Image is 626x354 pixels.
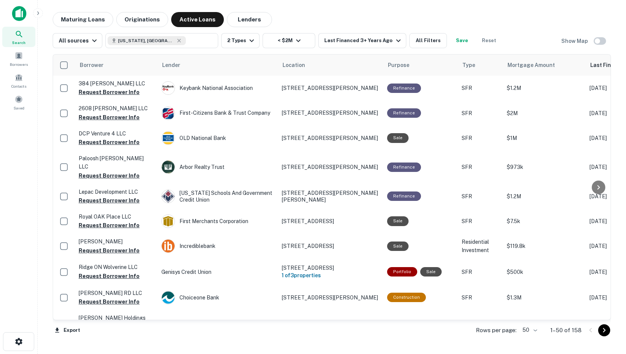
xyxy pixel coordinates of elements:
[507,163,582,171] p: $973k
[162,240,175,252] img: picture
[507,134,582,142] p: $1M
[387,133,409,143] div: Sale
[79,237,154,246] p: [PERSON_NAME]
[462,293,499,302] p: SFR
[507,268,582,276] p: $500k
[162,82,175,94] img: picture
[161,190,274,203] div: [US_STATE] Schools And Government Credit Union
[79,272,140,281] button: Request Borrower Info
[598,324,610,336] button: Go to next page
[282,294,380,301] p: [STREET_ADDRESS][PERSON_NAME]
[79,79,154,88] p: 384 [PERSON_NAME] LLC
[383,55,458,76] th: Purpose
[162,107,175,120] img: picture
[462,217,499,225] p: SFR
[79,154,154,171] p: Paloosh [PERSON_NAME] LLC
[420,267,442,277] div: Sale
[79,88,140,97] button: Request Borrower Info
[387,267,417,277] div: This is a portfolio loan with 3 properties
[409,33,447,48] button: All Filters
[14,105,24,111] span: Saved
[462,61,485,70] span: Type
[263,33,315,48] button: < $2M
[503,55,586,76] th: Mortgage Amount
[462,192,499,201] p: SFR
[79,263,154,271] p: Ridge ON Wolverine LLC
[79,129,154,138] p: DCP Venture 4 LLC
[161,160,274,174] div: Arbor Realty Trust
[11,83,26,89] span: Contacts
[507,192,582,201] p: $1.2M
[387,293,426,302] div: This loan purpose was for construction
[75,55,158,76] th: Borrower
[561,37,589,45] h6: Show Map
[278,55,383,76] th: Location
[59,36,99,45] div: All sources
[2,27,35,47] a: Search
[450,33,474,48] button: Save your search to get updates of matches that match your search criteria.
[162,215,175,228] img: picture
[462,268,499,276] p: SFR
[282,190,380,203] p: [STREET_ADDRESS][PERSON_NAME][PERSON_NAME]
[171,12,224,27] button: Active Loans
[282,271,380,280] h6: 1 of 3 properties
[118,37,175,44] span: [US_STATE], [GEOGRAPHIC_DATA]
[282,243,380,249] p: [STREET_ADDRESS]
[387,216,409,226] div: Sale
[282,218,380,225] p: [STREET_ADDRESS]
[282,109,380,116] p: [STREET_ADDRESS][PERSON_NAME]
[324,36,403,45] div: Last Financed 3+ Years Ago
[12,6,26,21] img: capitalize-icon.png
[507,217,582,225] p: $7.5k
[79,314,154,330] p: [PERSON_NAME] Holdings LLC
[282,135,380,141] p: [STREET_ADDRESS][PERSON_NAME]
[550,326,582,335] p: 1–50 of 158
[79,213,154,221] p: Royal OAK Place LLC
[79,297,140,306] button: Request Borrower Info
[462,134,499,142] p: SFR
[53,325,82,336] button: Export
[79,61,103,70] span: Borrower
[507,61,565,70] span: Mortgage Amount
[10,61,28,67] span: Borrowers
[161,106,274,120] div: First-citizens Bank & Trust Company
[161,131,274,145] div: OLD National Bank
[161,268,274,276] p: Genisys Credit Union
[2,70,35,91] a: Contacts
[2,92,35,112] div: Saved
[387,108,421,118] div: This loan purpose was for refinancing
[387,84,421,93] div: This loan purpose was for refinancing
[79,138,140,147] button: Request Borrower Info
[282,85,380,91] p: [STREET_ADDRESS][PERSON_NAME]
[158,55,278,76] th: Lender
[79,188,154,196] p: Lepac Development LLC
[507,109,582,117] p: $2M
[116,12,168,27] button: Originations
[2,49,35,69] a: Borrowers
[387,163,421,172] div: This loan purpose was for refinancing
[477,33,501,48] button: Reset
[162,61,180,70] span: Lender
[507,84,582,92] p: $1.2M
[79,171,140,180] button: Request Borrower Info
[462,163,499,171] p: SFR
[79,196,140,205] button: Request Borrower Info
[462,238,499,254] p: Residential Investment
[162,291,175,304] img: picture
[53,33,102,48] button: All sources
[387,191,421,201] div: This loan purpose was for refinancing
[79,221,140,230] button: Request Borrower Info
[282,164,380,170] p: [STREET_ADDRESS][PERSON_NAME]
[507,293,582,302] p: $1.3M
[507,242,582,250] p: $119.8k
[462,84,499,92] p: SFR
[161,214,274,228] div: First Merchants Corporation
[162,132,175,144] img: picture
[387,242,409,251] div: Sale
[283,61,315,70] span: Location
[520,325,538,336] div: 50
[458,55,503,76] th: Type
[79,246,140,255] button: Request Borrower Info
